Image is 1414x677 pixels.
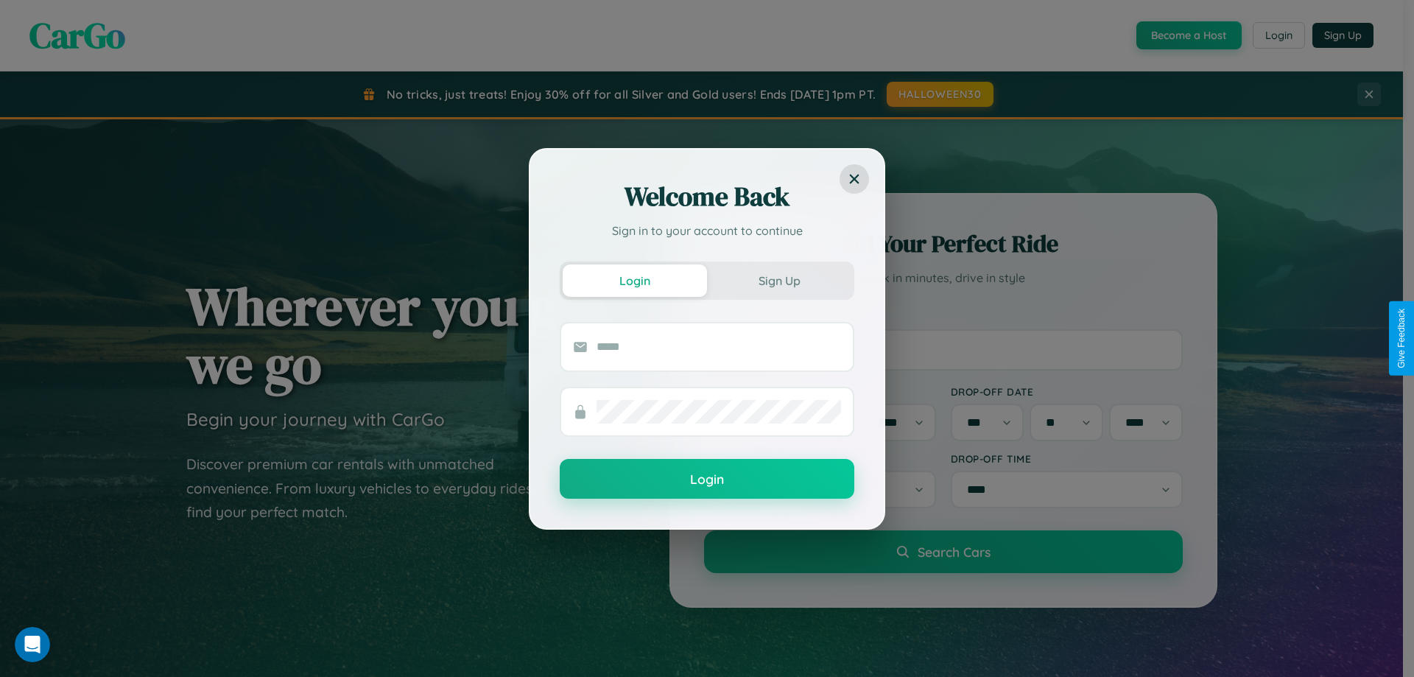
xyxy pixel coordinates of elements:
[560,179,854,214] h2: Welcome Back
[563,264,707,297] button: Login
[560,222,854,239] p: Sign in to your account to continue
[1396,309,1407,368] div: Give Feedback
[707,264,851,297] button: Sign Up
[560,459,854,499] button: Login
[15,627,50,662] iframe: Intercom live chat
